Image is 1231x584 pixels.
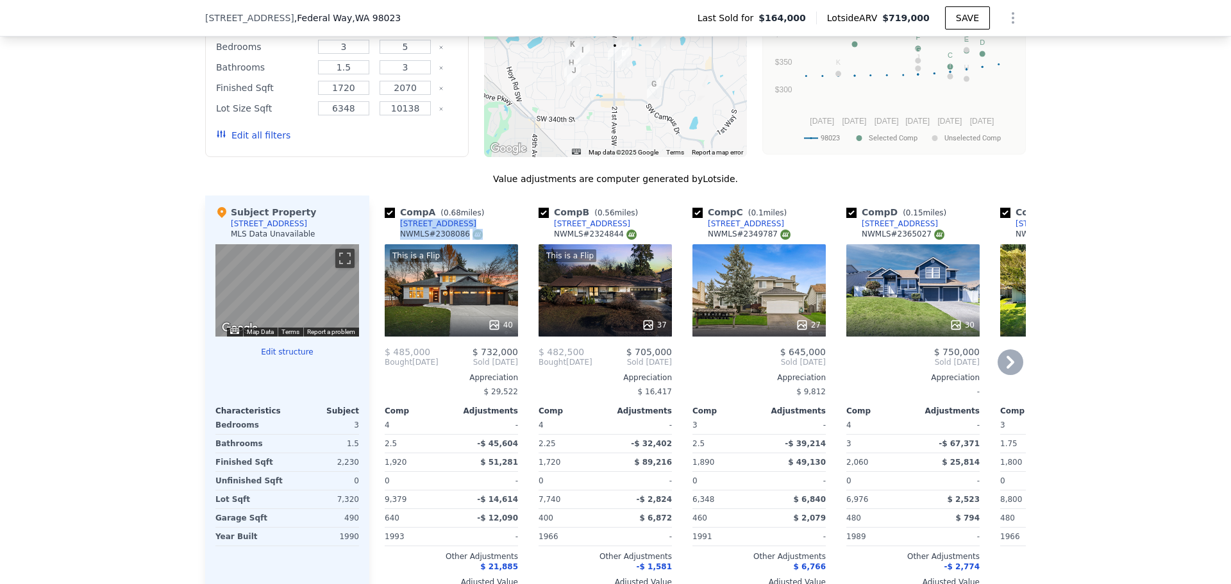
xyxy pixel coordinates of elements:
[631,439,672,448] span: -$ 32,402
[231,229,315,239] div: MLS Data Unavailable
[846,406,913,416] div: Comp
[964,35,969,43] text: E
[882,13,930,23] span: $719,000
[1000,476,1005,485] span: 0
[539,206,643,219] div: Comp B
[955,513,980,522] span: $ 794
[708,219,784,229] div: [STREET_ADDRESS]
[290,472,359,490] div: 0
[948,51,953,59] text: C
[205,12,294,24] span: [STREET_ADDRESS]
[539,528,603,546] div: 1966
[439,65,444,71] button: Clear
[949,62,951,69] text: I
[637,495,672,504] span: -$ 2,824
[454,472,518,490] div: -
[692,406,759,416] div: Comp
[692,357,826,367] span: Sold [DATE]
[576,44,590,65] div: 2730 SW 330th St
[1000,435,1064,453] div: 1.75
[1016,229,1098,240] div: NWMLS # 2361615
[1000,372,1134,383] div: Appreciation
[290,435,359,453] div: 1.5
[821,134,840,142] text: 98023
[1000,528,1064,546] div: 1966
[842,117,866,126] text: [DATE]
[554,219,630,229] div: [STREET_ADDRESS]
[944,134,1001,142] text: Unselected Comp
[215,472,285,490] div: Unfinished Sqft
[567,64,581,86] div: 2912 SW 333rd Street
[385,372,518,383] div: Appreciation
[539,495,560,504] span: 7,740
[794,562,826,571] span: $ 6,766
[647,78,661,99] div: 33409 12th Ave SW
[846,219,938,229] a: [STREET_ADDRESS]
[439,45,444,50] button: Clear
[480,458,518,467] span: $ 51,281
[385,219,476,229] a: [STREET_ADDRESS]
[215,347,359,357] button: Edit structure
[934,229,944,240] img: NWMLS Logo
[385,421,390,430] span: 4
[1000,206,1104,219] div: Comp E
[762,472,826,490] div: -
[385,495,406,504] span: 9,379
[215,490,285,508] div: Lot Sqft
[487,140,530,157] img: Google
[692,206,792,219] div: Comp C
[215,528,285,546] div: Year Built
[219,320,261,337] a: Open this area in Google Maps (opens a new window)
[477,439,518,448] span: -$ 45,604
[390,249,442,262] div: This is a Flip
[846,383,980,401] div: -
[827,12,882,24] span: Lotside ARV
[565,38,580,60] div: 32744 30th Ave SW
[247,328,274,337] button: Map Data
[554,229,637,240] div: NWMLS # 2324844
[539,357,566,367] span: Bought
[666,149,684,156] a: Terms
[898,208,951,217] span: ( miles)
[385,513,399,522] span: 640
[539,513,553,522] span: 400
[473,229,483,240] img: NWMLS Logo
[608,472,672,490] div: -
[1000,219,1092,229] a: [STREET_ADDRESS]
[290,416,359,434] div: 3
[634,458,672,467] span: $ 89,216
[290,490,359,508] div: 7,320
[539,406,605,416] div: Comp
[230,328,239,334] button: Keyboard shortcuts
[352,13,401,23] span: , WA 98023
[640,513,672,522] span: $ 6,872
[592,357,672,367] span: Sold [DATE]
[205,172,1026,185] div: Value adjustments are computer generated by Lotside .
[939,439,980,448] span: -$ 67,371
[875,117,899,126] text: [DATE]
[617,47,631,69] div: 32903 17th Ave SW
[794,513,826,522] span: $ 2,079
[307,328,355,335] a: Report a problem
[539,347,584,357] span: $ 482,500
[626,347,672,357] span: $ 705,000
[1000,513,1015,522] span: 480
[216,79,310,97] div: Finished Sqft
[846,357,980,367] span: Sold [DATE]
[385,435,449,453] div: 2.5
[215,453,285,471] div: Finished Sqft
[916,472,980,490] div: -
[785,439,826,448] span: -$ 39,214
[692,219,784,229] a: [STREET_ADDRESS]
[759,406,826,416] div: Adjustments
[454,528,518,546] div: -
[1000,5,1026,31] button: Show Options
[692,435,757,453] div: 2.5
[692,495,714,504] span: 6,348
[564,56,578,78] div: 33121 30th Ave SW
[692,372,826,383] div: Appreciation
[216,99,310,117] div: Lot Size Sqft
[964,35,968,42] text: L
[385,551,518,562] div: Other Adjustments
[484,387,518,396] span: $ 29,522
